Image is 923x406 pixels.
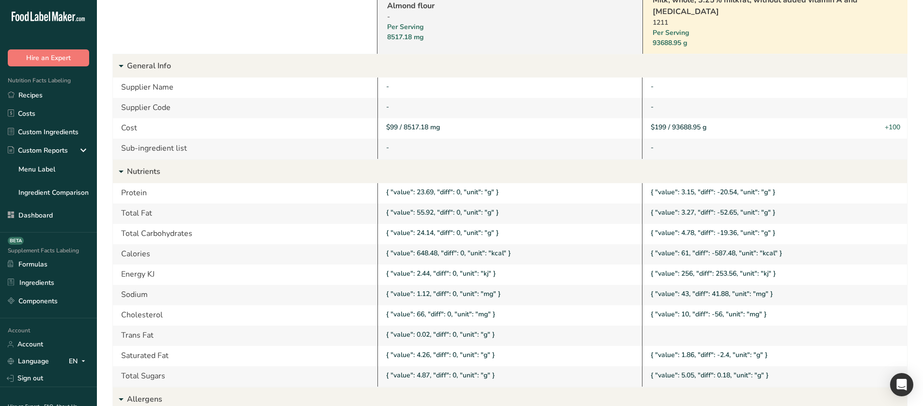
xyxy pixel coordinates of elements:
div: { "value": 5.05, "diff": 0.18, "unit": "g" } [642,366,907,387]
div: Sub-ingredient list [113,139,377,159]
div: $199 / 93688.95 g [651,122,900,132]
div: - [387,12,607,22]
div: Total Sugars [113,366,377,387]
div: { "value": 4.26, "diff": 0, "unit": "g" } [377,346,642,366]
div: Nutrients [113,160,907,183]
div: - [386,81,636,92]
div: { "value": 43, "diff": 41.88, "unit": "mg" } [642,285,907,305]
div: - [651,102,900,112]
div: { "value": 4.87, "diff": 0, "unit": "g" } [377,366,642,387]
div: - [386,102,636,112]
div: { "value": 3.15, "diff": -20.54, "unit": "g" } [642,183,907,203]
div: Supplier Code [113,98,377,118]
p: General Info [127,54,907,78]
div: { "value": 648.48, "diff": 0, "unit": "kcal" } [377,244,642,265]
a: Language [8,353,49,370]
div: EN [69,356,89,367]
div: Energy KJ [113,265,377,285]
div: $99 / 8517.18 mg [386,122,636,132]
div: { "value": 256, "diff": 253.56, "unit": "kj" } [642,265,907,285]
div: Trans Fat [113,326,377,346]
div: Supplier Name [113,78,377,98]
div: 8517.18 mg [387,32,607,42]
div: Protein [113,183,377,203]
div: { "value": 0.02, "diff": 0, "unit": "g" } [377,326,642,346]
div: { "value": 3.27, "diff": -52.65, "unit": "g" } [642,203,907,224]
div: { "value": 55.92, "diff": 0, "unit": "g" } [377,203,642,224]
div: 1211 [653,17,873,28]
div: Per Serving [653,28,873,48]
span: +100 [885,122,900,132]
div: Open Intercom Messenger [890,373,913,396]
div: Per Serving [387,22,607,42]
div: Saturated Fat [113,346,377,366]
div: Custom Reports [8,145,68,156]
div: 93688.95 g [653,38,873,48]
div: { "value": 4.78, "diff": -19.36, "unit": "g" } [642,224,907,244]
div: { "value": 61, "diff": -587.48, "unit": "kcal" } [642,244,907,265]
div: { "value": 24.14, "diff": 0, "unit": "g" } [377,224,642,244]
div: BETA [8,237,24,245]
span: - [651,143,654,152]
button: Hire an Expert [8,49,89,66]
div: { "value": 2.44, "diff": 0, "unit": "kj" } [377,265,642,285]
div: General Info [113,54,907,78]
div: { "value": 23.69, "diff": 0, "unit": "g" } [377,183,642,203]
p: Nutrients [127,160,907,183]
div: Total Fat [113,203,377,224]
div: Sodium [113,285,377,305]
span: - [386,143,389,152]
div: - [651,81,900,92]
div: Total Carbohydrates [113,224,377,244]
div: { "value": 66, "diff": 0, "unit": "mg" } [377,305,642,326]
div: { "value": 10, "diff": -56, "unit": "mg" } [642,305,907,326]
div: { "value": 1.86, "diff": -2.4, "unit": "g" } [642,346,907,366]
div: Cost [113,118,377,139]
div: Cholesterol [113,305,377,326]
div: Calories [113,244,377,265]
div: { "value": 1.12, "diff": 0, "unit": "mg" } [377,285,642,305]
